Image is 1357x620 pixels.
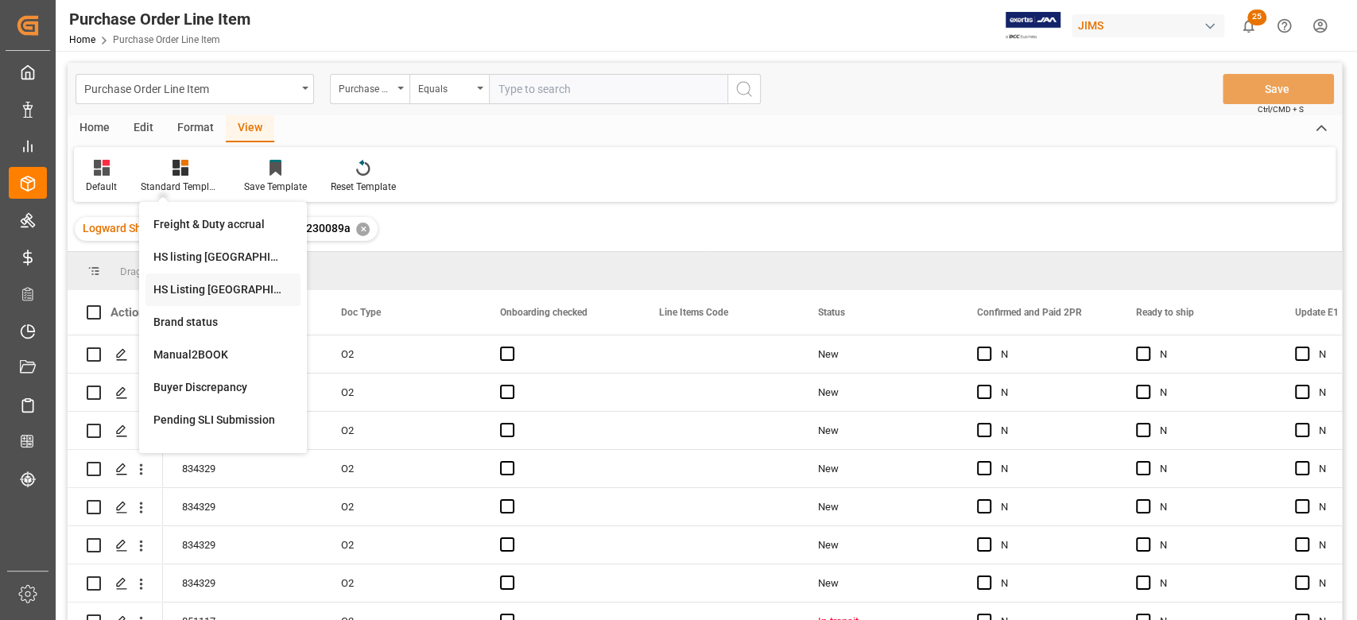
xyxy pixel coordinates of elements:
div: Press SPACE to select this row. [68,488,163,526]
div: N [1160,336,1257,373]
button: open menu [76,74,314,104]
div: Reset Template [331,180,396,194]
div: HS listing [GEOGRAPHIC_DATA] [153,249,293,265]
div: O2 [322,412,481,449]
div: Press SPACE to select this row. [68,450,163,488]
div: New [818,489,939,525]
div: Home [68,115,122,142]
div: Edit [122,115,165,142]
span: Doc Type [341,307,381,318]
div: Action [110,305,145,320]
div: N [1001,336,1098,373]
span: Logward Shipment Reference [83,222,232,234]
span: 9700d230089a [274,222,351,234]
div: Manual2BOOK [153,347,293,363]
div: New [818,565,939,602]
div: New [818,451,939,487]
div: N [1001,489,1098,525]
span: Update E1 [1295,307,1339,318]
div: O2 [322,488,481,525]
div: N [1001,527,1098,564]
div: View [226,115,274,142]
button: open menu [409,74,489,104]
button: open menu [330,74,409,104]
span: Onboarding checked [500,307,587,318]
div: 834329 [163,450,322,487]
div: New [818,413,939,449]
div: Press SPACE to select this row. [68,335,163,374]
div: HS Listing [GEOGRAPHIC_DATA] [153,281,293,298]
span: Status [818,307,845,318]
div: N [1001,565,1098,602]
div: O2 [322,335,481,373]
span: 25 [1247,10,1266,25]
div: Purchase Order Number [339,78,393,96]
div: 834329 [163,526,322,564]
div: Save Template [244,180,307,194]
div: Format [165,115,226,142]
div: N [1001,451,1098,487]
span: Ctrl/CMD + S [1258,103,1304,115]
div: 834329 [163,488,322,525]
div: N [1160,565,1257,602]
div: N [1160,527,1257,564]
div: Press SPACE to select this row. [68,564,163,603]
div: Supplier Ready to Ship [153,444,293,461]
div: Pending SLI Submission [153,412,293,428]
div: Purchase Order Line Item [84,78,297,98]
div: N [1160,413,1257,449]
img: Exertis%20JAM%20-%20Email%20Logo.jpg_1722504956.jpg [1006,12,1060,40]
span: Confirmed and Paid 2PR [977,307,1082,318]
div: N [1001,413,1098,449]
div: Buyer Discrepancy [153,379,293,396]
div: N [1160,451,1257,487]
div: N [1160,374,1257,411]
span: Line Items Code [659,307,728,318]
input: Type to search [489,74,727,104]
div: Press SPACE to select this row. [68,374,163,412]
div: N [1001,374,1098,411]
div: ✕ [356,223,370,236]
div: Standard Templates [141,180,220,194]
div: Purchase Order Line Item [69,7,250,31]
span: Ready to ship [1136,307,1194,318]
div: New [818,527,939,564]
div: O2 [322,526,481,564]
div: Brand status [153,314,293,331]
button: show 25 new notifications [1231,8,1266,44]
a: Home [69,34,95,45]
button: Save [1223,74,1334,104]
button: search button [727,74,761,104]
div: Press SPACE to select this row. [68,526,163,564]
div: N [1160,489,1257,525]
div: 834329 [163,564,322,602]
div: New [818,374,939,411]
div: O2 [322,374,481,411]
div: JIMS [1072,14,1224,37]
span: Drag here to set row groups [120,265,244,277]
div: Equals [418,78,472,96]
div: Freight & Duty accrual [153,216,293,233]
div: Press SPACE to select this row. [68,412,163,450]
button: JIMS [1072,10,1231,41]
button: Help Center [1266,8,1302,44]
div: New [818,336,939,373]
div: O2 [322,564,481,602]
div: Default [86,180,117,194]
div: O2 [322,450,481,487]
